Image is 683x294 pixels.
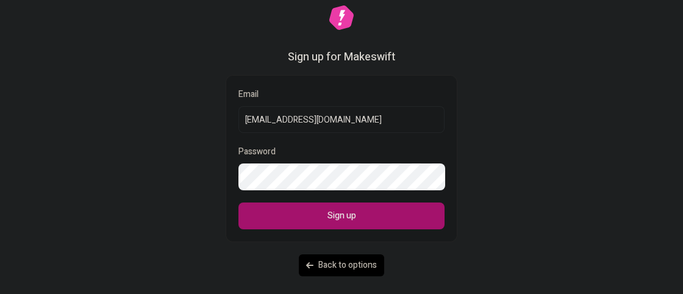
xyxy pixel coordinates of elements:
[288,49,395,65] h1: Sign up for Makeswift
[238,106,445,133] input: Email
[327,209,356,223] span: Sign up
[238,203,445,229] button: Sign up
[299,254,384,276] button: Back to options
[238,145,276,159] p: Password
[318,259,377,272] span: Back to options
[238,88,445,101] p: Email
